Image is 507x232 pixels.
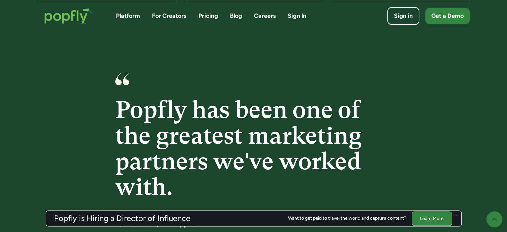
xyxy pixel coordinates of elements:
[230,12,242,20] a: Blog
[116,12,140,20] a: Platform
[412,211,452,226] a: Learn More
[54,215,190,223] h3: Popfly is Hiring a Director of Influence
[288,12,306,20] a: Sign In
[152,12,186,20] a: For Creators
[425,8,470,24] a: Get a Demo
[387,7,419,25] a: Sign in
[254,12,276,20] a: Careers
[288,216,406,221] div: Want to get paid to travel the world and capture content?
[115,97,392,200] h4: Popfly has been one of the greatest marketing partners we've worked with.
[431,12,464,20] div: Get a Demo
[198,12,218,20] a: Pricing
[38,1,100,30] a: home
[394,12,413,20] div: Sign in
